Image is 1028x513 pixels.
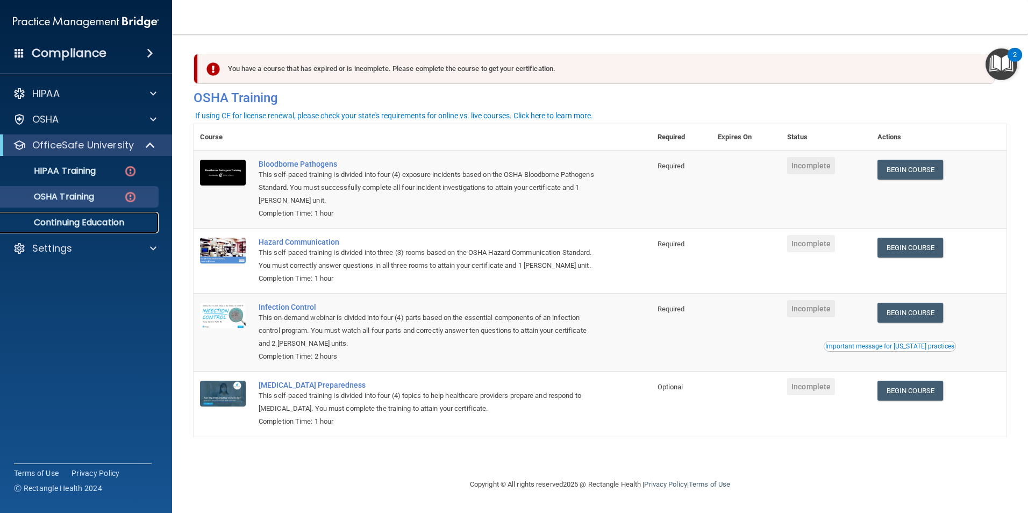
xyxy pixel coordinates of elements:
div: Completion Time: 1 hour [259,415,597,428]
th: Expires On [711,124,781,151]
a: Begin Course [877,303,943,323]
a: HIPAA [13,87,156,100]
p: HIPAA Training [7,166,96,176]
p: Continuing Education [7,217,154,228]
div: This self-paced training is divided into four (4) exposure incidents based on the OSHA Bloodborne... [259,168,597,207]
img: danger-circle.6113f641.png [124,190,137,204]
span: Required [658,305,685,313]
div: You have a course that has expired or is incomplete. Please complete the course to get your certi... [198,54,995,84]
div: This self-paced training is divided into four (4) topics to help healthcare providers prepare and... [259,389,597,415]
img: PMB logo [13,11,159,33]
th: Actions [871,124,1006,151]
span: Incomplete [787,300,835,317]
a: Hazard Communication [259,238,597,246]
a: Privacy Policy [72,468,120,479]
p: HIPAA [32,87,60,100]
span: Incomplete [787,378,835,395]
img: exclamation-circle-solid-danger.72ef9ffc.png [206,62,220,76]
span: Required [658,240,685,248]
a: Begin Course [877,238,943,258]
span: Optional [658,383,683,391]
th: Course [194,124,252,151]
span: Incomplete [787,157,835,174]
span: Incomplete [787,235,835,252]
div: This on-demand webinar is divided into four (4) parts based on the essential components of an inf... [259,311,597,350]
button: Open Resource Center, 2 new notifications [986,48,1017,80]
span: Ⓒ Rectangle Health 2024 [14,483,102,494]
p: OSHA Training [7,191,94,202]
a: Bloodborne Pathogens [259,160,597,168]
th: Required [651,124,711,151]
button: If using CE for license renewal, please check your state's requirements for online vs. live cours... [194,110,595,121]
h4: Compliance [32,46,106,61]
div: If using CE for license renewal, please check your state's requirements for online vs. live cours... [195,112,593,119]
a: [MEDICAL_DATA] Preparedness [259,381,597,389]
button: Read this if you are a dental practitioner in the state of CA [824,341,956,352]
div: Important message for [US_STATE] practices [825,343,954,350]
a: Terms of Use [689,480,730,488]
a: Begin Course [877,381,943,401]
div: Completion Time: 2 hours [259,350,597,363]
a: Privacy Policy [644,480,687,488]
div: Completion Time: 1 hour [259,207,597,220]
a: Terms of Use [14,468,59,479]
div: Copyright © All rights reserved 2025 @ Rectangle Health | | [404,467,796,502]
a: Settings [13,242,156,255]
div: This self-paced training is divided into three (3) rooms based on the OSHA Hazard Communication S... [259,246,597,272]
p: OfficeSafe University [32,139,134,152]
h4: OSHA Training [194,90,1006,105]
span: Required [658,162,685,170]
img: danger-circle.6113f641.png [124,165,137,178]
a: Infection Control [259,303,597,311]
a: Begin Course [877,160,943,180]
a: OfficeSafe University [13,139,156,152]
p: Settings [32,242,72,255]
p: OSHA [32,113,59,126]
th: Status [781,124,871,151]
div: 2 [1013,55,1017,69]
div: Completion Time: 1 hour [259,272,597,285]
a: OSHA [13,113,156,126]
